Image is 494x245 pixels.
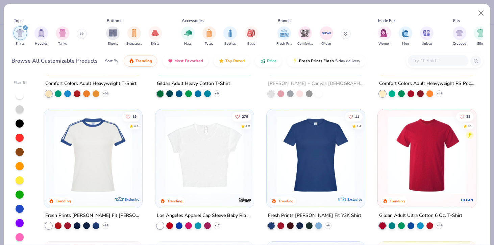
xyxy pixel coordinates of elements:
[453,26,466,46] button: filter button
[16,41,25,46] span: Shirts
[14,18,23,24] div: Tops
[181,26,195,46] button: filter button
[148,26,162,46] div: filter for Skirts
[34,26,48,46] div: filter for Hoodies
[184,41,192,46] span: Hats
[56,26,69,46] div: filter for Tanks
[223,26,237,46] div: filter for Bottles
[247,29,255,37] img: Bags Image
[320,26,333,46] button: filter button
[106,26,120,46] div: filter for Shorts
[378,41,391,46] span: Women
[129,58,134,64] img: trending.gif
[38,29,45,37] img: Hoodies Image
[181,26,195,46] div: filter for Hats
[380,29,388,37] img: Women Image
[474,26,487,46] button: filter button
[124,55,157,67] button: Trending
[297,26,313,46] div: filter for Comfort Colors
[378,18,395,24] div: Made For
[182,18,204,24] div: Accessories
[420,26,434,46] button: filter button
[14,80,27,85] div: Filter By
[422,41,432,46] span: Unisex
[14,26,27,46] div: filter for Shirts
[219,58,224,64] img: TopRated.gif
[299,58,334,64] span: Fresh Prints Flash
[126,26,142,46] div: filter for Sweatpants
[276,26,292,46] div: filter for Fresh Prints
[225,58,245,64] span: Top Rated
[276,26,292,46] button: filter button
[453,18,460,24] div: Fits
[423,29,430,37] img: Unisex Image
[300,28,310,38] img: Comfort Colors Image
[202,26,216,46] div: filter for Totes
[163,55,208,67] button: Most Favorited
[126,26,142,46] button: filter button
[399,26,412,46] button: filter button
[321,28,331,38] img: Gildan Image
[278,18,291,24] div: Brands
[58,41,67,46] span: Tanks
[287,55,365,67] button: Fresh Prints Flash5 day delivery
[205,41,213,46] span: Totes
[297,26,313,46] button: filter button
[224,41,236,46] span: Bottles
[107,18,122,24] div: Bottoms
[399,26,412,46] div: filter for Men
[453,41,466,46] span: Cropped
[321,41,331,46] span: Gildan
[34,26,48,46] button: filter button
[276,41,292,46] span: Fresh Prints
[402,29,409,37] img: Men Image
[412,57,464,65] input: Try "T-Shirt"
[174,58,203,64] span: Most Favorited
[148,26,162,46] button: filter button
[297,41,313,46] span: Comfort Colors
[151,29,159,37] img: Skirts Image
[245,26,258,46] button: filter button
[56,26,69,46] button: filter button
[205,29,213,37] img: Totes Image
[247,41,255,46] span: Bags
[14,26,27,46] button: filter button
[226,29,234,37] img: Bottles Image
[474,26,487,46] div: filter for Slim
[292,58,298,64] img: flash.gif
[214,55,250,67] button: Top Rated
[378,26,391,46] div: filter for Women
[320,26,333,46] div: filter for Gildan
[184,29,192,37] img: Hats Image
[477,29,484,37] img: Slim Image
[279,28,289,38] img: Fresh Prints Image
[109,29,117,37] img: Shorts Image
[420,26,434,46] div: filter for Unisex
[16,29,24,37] img: Shirts Image
[335,57,360,65] span: 5 day delivery
[202,26,216,46] button: filter button
[135,58,152,64] span: Trending
[151,41,159,46] span: Skirts
[130,29,138,37] img: Sweatpants Image
[453,26,466,46] div: filter for Cropped
[108,41,118,46] span: Shorts
[106,26,120,46] button: filter button
[105,58,118,64] div: Sort By
[223,26,237,46] button: filter button
[126,41,142,46] span: Sweatpants
[11,57,98,65] div: Browse All Customizable Products
[35,41,48,46] span: Hoodies
[477,41,484,46] span: Slim
[402,41,409,46] span: Men
[455,29,463,37] img: Cropped Image
[378,26,391,46] button: filter button
[255,55,282,67] button: Price
[59,29,66,37] img: Tanks Image
[245,26,258,46] div: filter for Bags
[475,7,488,20] button: Close
[168,58,173,64] img: most_fav.gif
[267,58,277,64] span: Price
